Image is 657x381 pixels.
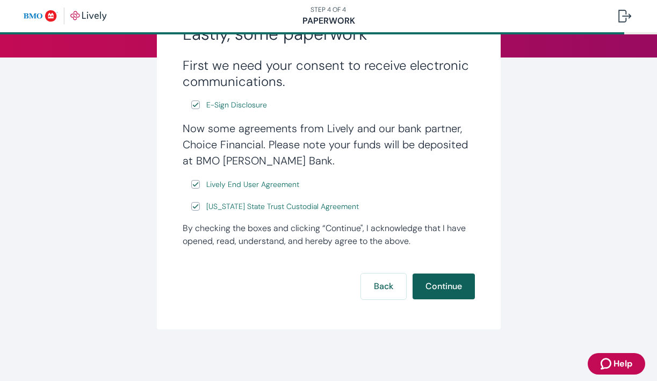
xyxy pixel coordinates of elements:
h4: Now some agreements from Lively and our bank partner, Choice Financial. Please note your funds wi... [183,120,475,169]
span: Help [613,357,632,370]
button: Back [361,274,406,299]
span: E-Sign Disclosure [206,99,267,111]
button: Zendesk support iconHelp [588,353,645,375]
div: By checking the boxes and clicking “Continue", I acknowledge that I have opened, read, understand... [183,222,475,248]
h3: First we need your consent to receive electronic communications. [183,57,475,90]
svg: Zendesk support icon [601,357,613,370]
button: Log out [610,3,640,29]
a: e-sign disclosure document [204,200,361,213]
button: Continue [413,274,475,299]
a: e-sign disclosure document [204,178,301,191]
img: Lively [24,8,107,25]
span: [US_STATE] State Trust Custodial Agreement [206,201,359,212]
a: e-sign disclosure document [204,98,269,112]
h2: Lastly, some paperwork [183,23,475,45]
span: Lively End User Agreement [206,179,299,190]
